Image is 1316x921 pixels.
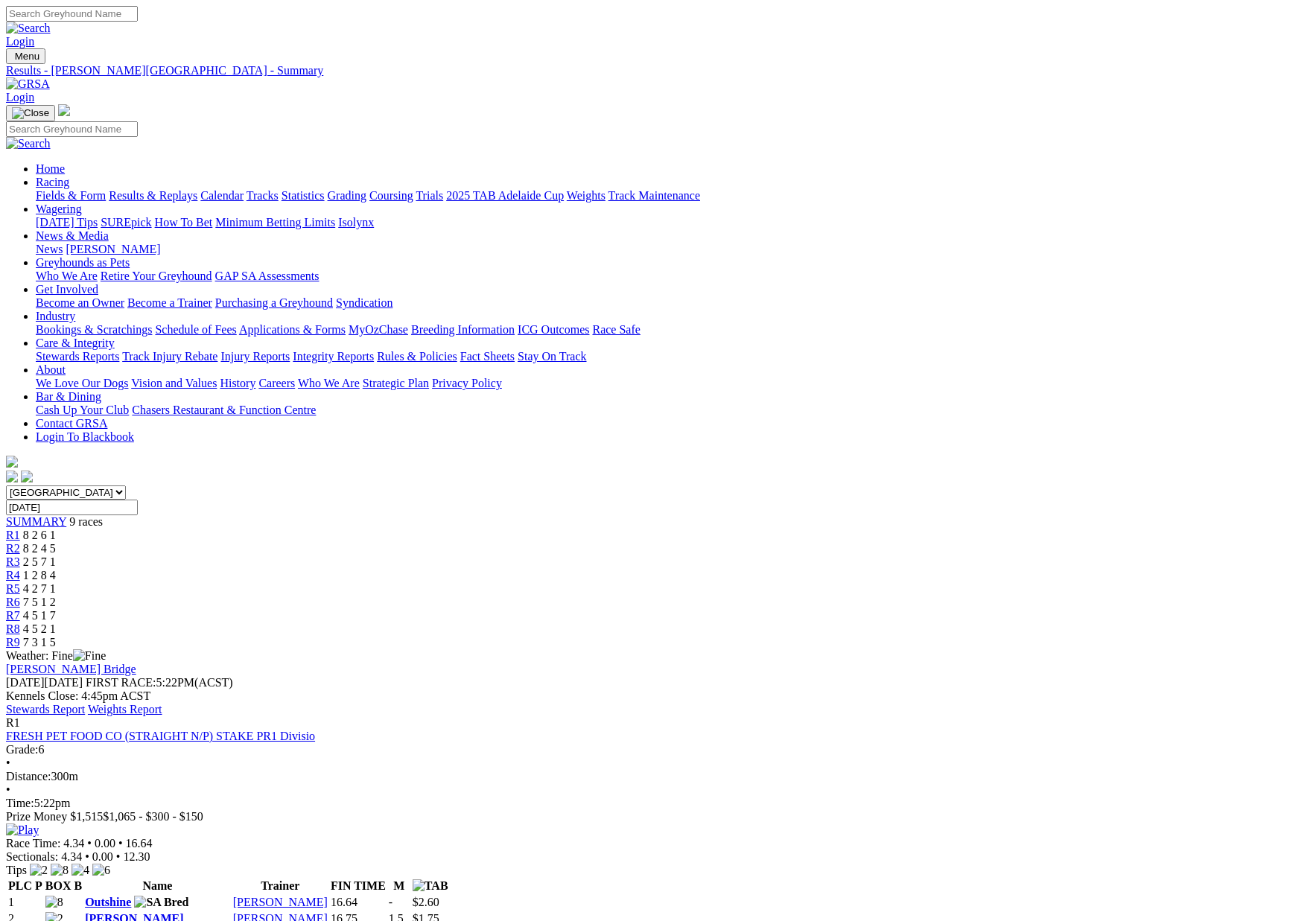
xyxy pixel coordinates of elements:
[258,377,295,389] a: Careers
[109,189,197,202] a: Results & Replays
[233,896,328,908] a: [PERSON_NAME]
[134,896,188,909] img: SA Bred
[377,350,457,363] a: Rules & Policies
[413,879,448,893] img: TAB
[23,542,56,555] span: 8 2 4 5
[21,471,33,482] img: twitter.svg
[6,64,1310,77] a: Results - [PERSON_NAME][GEOGRAPHIC_DATA] - Summary
[6,743,1310,756] div: 6
[6,636,20,648] a: R9
[6,596,20,608] a: R6
[85,850,89,863] span: •
[6,582,20,595] a: R5
[413,896,439,908] span: $2.60
[338,216,374,229] a: Isolynx
[328,189,366,202] a: Grading
[36,390,101,403] a: Bar & Dining
[6,864,27,876] span: Tips
[6,770,51,783] span: Distance:
[220,377,255,389] a: History
[36,229,109,242] a: News & Media
[63,837,84,850] span: 4.34
[330,895,387,910] td: 16.64
[92,850,113,863] span: 0.00
[36,189,1310,203] div: Racing
[36,350,119,363] a: Stewards Reports
[6,137,51,150] img: Search
[6,121,138,137] input: Search
[369,189,413,202] a: Coursing
[87,837,92,850] span: •
[101,270,212,282] a: Retire Your Greyhound
[6,837,60,850] span: Race Time:
[232,879,328,893] th: Trainer
[36,310,75,322] a: Industry
[6,823,39,837] img: Play
[6,730,315,742] a: FRESH PET FOOD CO (STRAIGHT N/P) STAKE PR1 Divisio
[95,837,115,850] span: 0.00
[6,783,10,796] span: •
[103,810,203,823] span: $1,065 - $300 - $150
[15,51,39,62] span: Menu
[36,270,98,282] a: Who We Are
[74,879,82,892] span: B
[349,323,408,336] a: MyOzChase
[123,850,150,863] span: 12.30
[131,377,217,389] a: Vision and Values
[6,850,58,863] span: Sectionals:
[6,542,20,555] a: R2
[36,337,115,349] a: Care & Integrity
[6,770,1310,783] div: 300m
[36,404,1310,417] div: Bar & Dining
[23,569,56,581] span: 1 2 8 4
[432,377,502,389] a: Privacy Policy
[567,189,605,202] a: Weights
[239,323,346,336] a: Applications & Forms
[58,104,70,116] img: logo-grsa-white.png
[215,270,320,282] a: GAP SA Assessments
[36,243,63,255] a: News
[6,529,20,541] a: R1
[101,216,151,229] a: SUREpick
[36,350,1310,363] div: Care & Integrity
[6,676,83,689] span: [DATE]
[6,77,50,91] img: GRSA
[6,555,20,568] a: R3
[155,216,213,229] a: How To Bet
[6,6,138,22] input: Search
[92,864,110,877] img: 6
[247,189,279,202] a: Tracks
[330,879,387,893] th: FIN TIME
[118,837,123,850] span: •
[6,569,20,581] span: R4
[6,22,51,35] img: Search
[30,864,48,877] img: 2
[36,256,130,269] a: Greyhounds as Pets
[35,879,42,892] span: P
[608,189,700,202] a: Track Maintenance
[66,243,160,255] a: [PERSON_NAME]
[592,323,640,336] a: Race Safe
[23,622,56,635] span: 4 5 2 1
[36,162,65,175] a: Home
[36,283,98,296] a: Get Involved
[388,879,410,893] th: M
[7,895,43,910] td: 1
[12,107,49,119] img: Close
[293,350,374,363] a: Integrity Reports
[6,609,20,622] a: R7
[36,404,129,416] a: Cash Up Your Club
[71,864,89,877] img: 4
[116,850,121,863] span: •
[6,622,20,635] a: R8
[446,189,564,202] a: 2025 TAB Adelaide Cup
[6,797,34,809] span: Time:
[69,515,103,528] span: 9 races
[36,189,106,202] a: Fields & Form
[6,105,55,121] button: Toggle navigation
[518,350,586,363] a: Stay On Track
